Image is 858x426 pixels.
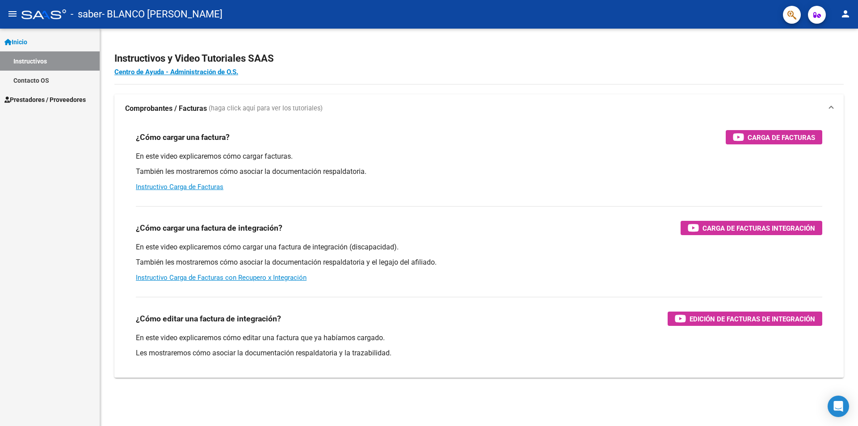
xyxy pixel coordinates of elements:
[136,242,822,252] p: En este video explicaremos cómo cargar una factura de integración (discapacidad).
[102,4,223,24] span: - BLANCO [PERSON_NAME]
[840,8,851,19] mat-icon: person
[668,312,822,326] button: Edición de Facturas de integración
[114,50,844,67] h2: Instructivos y Video Tutoriales SAAS
[136,131,230,143] h3: ¿Cómo cargar una factura?
[136,312,281,325] h3: ¿Cómo editar una factura de integración?
[136,348,822,358] p: Les mostraremos cómo asociar la documentación respaldatoria y la trazabilidad.
[828,396,849,417] div: Open Intercom Messenger
[114,94,844,123] mat-expansion-panel-header: Comprobantes / Facturas (haga click aquí para ver los tutoriales)
[681,221,822,235] button: Carga de Facturas Integración
[136,333,822,343] p: En este video explicaremos cómo editar una factura que ya habíamos cargado.
[71,4,102,24] span: - saber
[136,167,822,177] p: También les mostraremos cómo asociar la documentación respaldatoria.
[4,37,27,47] span: Inicio
[4,95,86,105] span: Prestadores / Proveedores
[114,123,844,378] div: Comprobantes / Facturas (haga click aquí para ver los tutoriales)
[7,8,18,19] mat-icon: menu
[702,223,815,234] span: Carga de Facturas Integración
[136,274,307,282] a: Instructivo Carga de Facturas con Recupero x Integración
[125,104,207,114] strong: Comprobantes / Facturas
[136,222,282,234] h3: ¿Cómo cargar una factura de integración?
[114,68,238,76] a: Centro de Ayuda - Administración de O.S.
[726,130,822,144] button: Carga de Facturas
[136,183,223,191] a: Instructivo Carga de Facturas
[690,313,815,325] span: Edición de Facturas de integración
[209,104,323,114] span: (haga click aquí para ver los tutoriales)
[748,132,815,143] span: Carga de Facturas
[136,257,822,267] p: También les mostraremos cómo asociar la documentación respaldatoria y el legajo del afiliado.
[136,152,822,161] p: En este video explicaremos cómo cargar facturas.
